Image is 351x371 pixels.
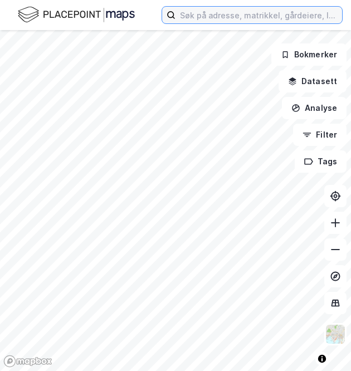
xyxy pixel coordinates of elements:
button: Filter [293,124,347,146]
iframe: Chat Widget [295,318,351,371]
button: Analyse [282,97,347,119]
input: Søk på adresse, matrikkel, gårdeiere, leietakere eller personer [175,7,342,23]
div: Kontrollprogram for chat [295,318,351,371]
img: logo.f888ab2527a4732fd821a326f86c7f29.svg [18,5,135,25]
a: Mapbox homepage [3,355,52,368]
button: Bokmerker [271,43,347,66]
button: Datasett [279,70,347,92]
button: Tags [295,150,347,173]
